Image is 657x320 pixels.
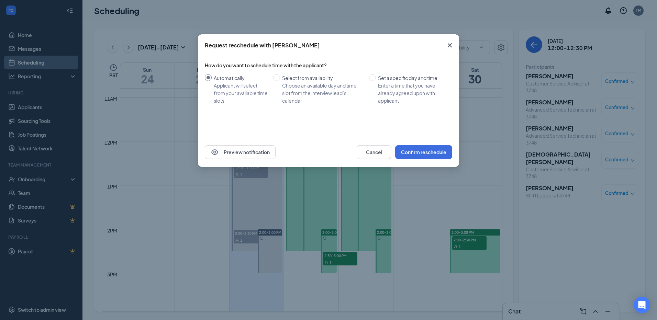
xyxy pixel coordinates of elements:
div: How do you want to schedule time with the applicant? [205,62,452,69]
div: Applicant will select from your available time slots [214,82,268,104]
div: Choose an available day and time slot from the interview lead’s calendar [282,82,364,104]
div: Request reschedule with [PERSON_NAME] [205,42,320,49]
div: Select from availability [282,74,364,82]
div: Set a specific day and time [378,74,447,82]
svg: Eye [211,148,219,156]
button: EyePreview notification [205,145,276,159]
svg: Cross [446,41,454,49]
div: Enter a time that you have already agreed upon with applicant [378,82,447,104]
button: Confirm reschedule [395,145,452,159]
button: Cancel [357,145,391,159]
div: Open Intercom Messenger [634,297,650,313]
div: Automatically [214,74,268,82]
button: Close [441,34,459,56]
